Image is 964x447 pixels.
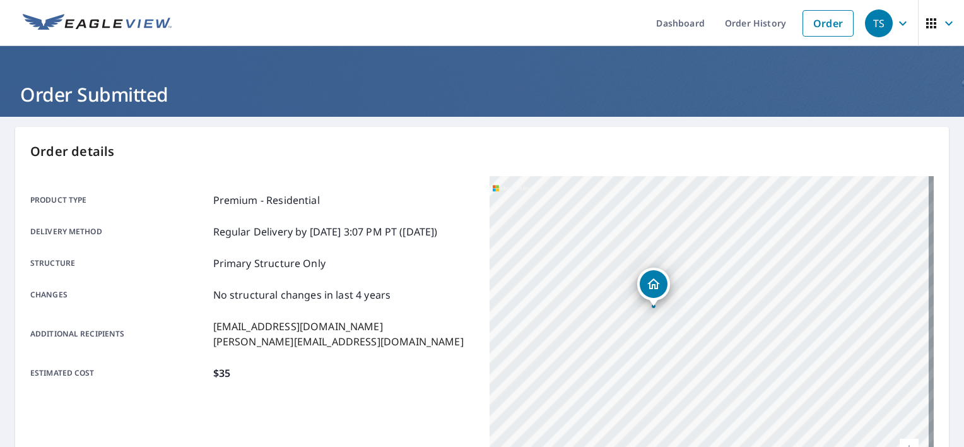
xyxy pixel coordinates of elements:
p: [PERSON_NAME][EMAIL_ADDRESS][DOMAIN_NAME] [213,334,464,349]
p: Regular Delivery by [DATE] 3:07 PM PT ([DATE]) [213,224,438,239]
p: Changes [30,287,208,302]
a: Order [802,10,854,37]
div: Dropped pin, building 1, Residential property, 140 Cane Hollow Ln Whitleyville, TN 38588 [637,268,670,307]
h1: Order Submitted [15,81,949,107]
p: Premium - Residential [213,193,320,208]
p: Additional recipients [30,319,208,349]
div: TS [865,9,893,37]
p: $35 [213,366,230,381]
p: [EMAIL_ADDRESS][DOMAIN_NAME] [213,319,464,334]
p: Order details [30,142,934,161]
p: Structure [30,256,208,271]
p: No structural changes in last 4 years [213,287,391,302]
p: Delivery method [30,224,208,239]
p: Primary Structure Only [213,256,326,271]
img: EV Logo [23,14,172,33]
p: Estimated cost [30,366,208,381]
p: Product type [30,193,208,208]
